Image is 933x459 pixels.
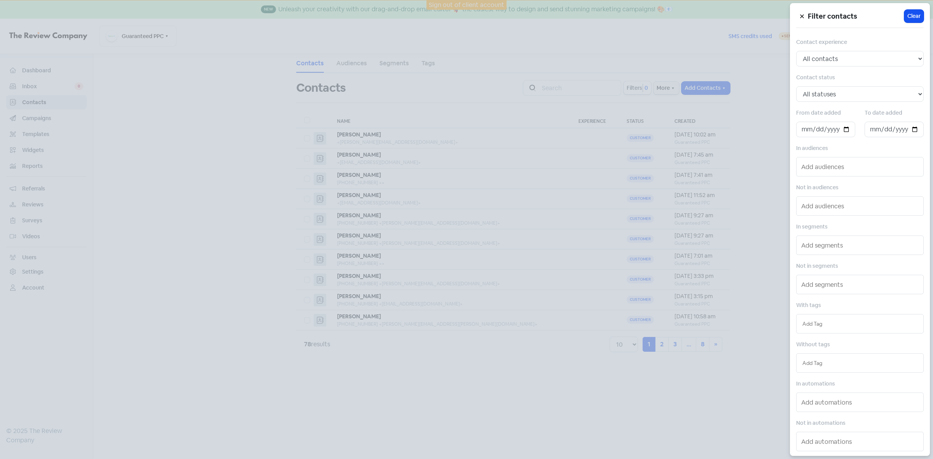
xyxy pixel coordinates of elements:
label: Not in automations [796,419,846,427]
label: In audiences [796,144,828,152]
input: Add automations [801,396,920,408]
button: Clear [904,10,924,23]
input: Add Tag [802,359,917,367]
input: Add audiences [801,161,920,173]
input: Add segments [801,278,920,291]
input: Add segments [801,239,920,251]
input: Add audiences [801,200,920,212]
span: Clear [907,12,921,20]
label: Contact experience [796,38,847,46]
h5: Filter contacts [808,10,904,22]
label: To date added [865,109,902,117]
label: Without tags [796,340,830,349]
label: With tags [796,301,821,309]
label: In segments [796,223,828,231]
label: Not in segments [796,262,838,270]
label: From date added [796,109,841,117]
label: Not in audiences [796,183,839,192]
input: Add automations [801,435,920,448]
label: Contact status [796,73,835,82]
input: Add Tag [802,319,917,328]
label: In automations [796,380,835,388]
